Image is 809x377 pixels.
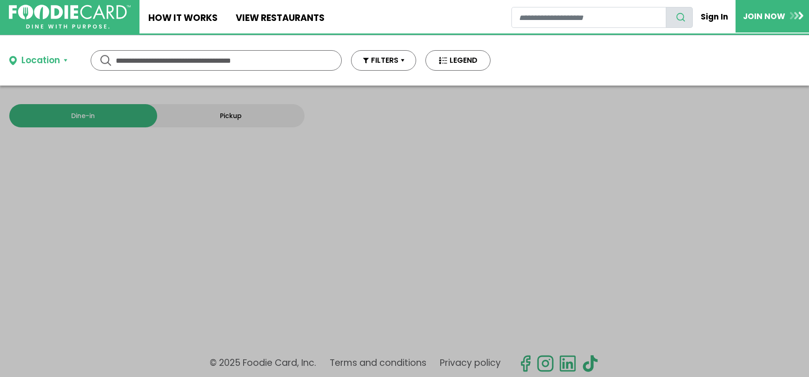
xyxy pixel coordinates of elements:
[9,5,131,29] img: FoodieCard; Eat, Drink, Save, Donate
[9,54,67,67] button: Location
[693,7,736,27] a: Sign In
[511,7,666,28] input: restaurant search
[351,50,416,71] button: FILTERS
[666,7,693,28] button: search
[425,50,491,71] button: LEGEND
[21,54,60,67] div: Location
